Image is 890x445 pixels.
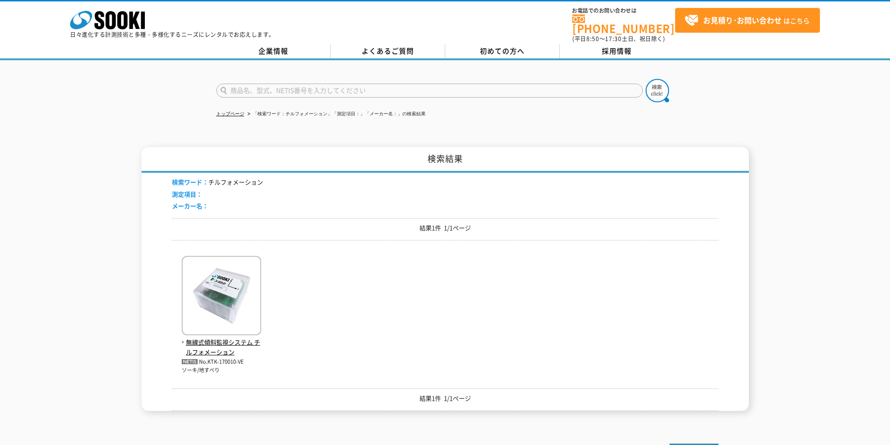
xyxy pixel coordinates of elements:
li: チルフォメーション [172,177,263,187]
a: 企業情報 [216,44,331,58]
span: はこちら [684,14,810,28]
a: 採用情報 [560,44,674,58]
img: チルフォメーション [182,256,261,338]
span: 測定項目： [172,190,202,198]
span: 検索ワード： [172,177,208,186]
a: 初めての方へ [445,44,560,58]
span: メーカー名： [172,201,208,210]
p: No.KTK-170010-VE [182,357,261,367]
p: ソーキ/地すべり [182,367,261,374]
input: 商品名、型式、NETIS番号を入力してください [216,84,643,98]
span: お電話でのお問い合わせは [572,8,675,14]
a: [PHONE_NUMBER] [572,14,675,34]
a: よくあるご質問 [331,44,445,58]
span: 8:50 [586,35,599,43]
h1: 検索結果 [142,147,749,173]
span: 初めての方へ [480,46,525,56]
p: 結果1件 1/1ページ [172,394,719,403]
span: 17:30 [605,35,622,43]
a: お見積り･お問い合わせはこちら [675,8,820,33]
p: 結果1件 1/1ページ [172,223,719,233]
span: 無線式傾斜監視システム チルフォメーション [182,338,261,357]
img: btn_search.png [646,79,669,102]
li: 「検索ワード：チルフォメーション」「測定項目：」「メーカー名：」の検索結果 [246,109,426,119]
strong: お見積り･お問い合わせ [703,14,782,26]
span: (平日 ～ 土日、祝日除く) [572,35,665,43]
p: 日々進化する計測技術と多種・多様化するニーズにレンタルでお応えします。 [70,32,275,37]
a: トップページ [216,111,244,116]
a: 無線式傾斜監視システム チルフォメーション [182,328,261,357]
